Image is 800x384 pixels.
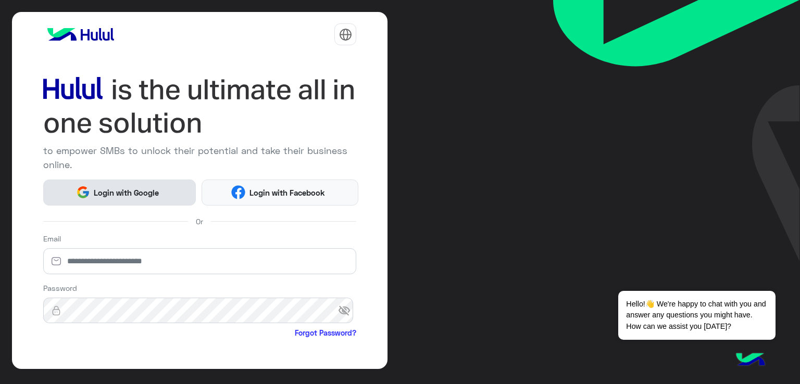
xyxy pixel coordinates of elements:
span: visibility_off [338,301,357,320]
img: Google [76,185,90,199]
img: hulul-logo.png [732,342,769,379]
img: email [43,256,69,266]
a: Forgot Password? [295,327,356,338]
img: hululLoginTitle_EN.svg [43,73,357,140]
label: Email [43,233,61,244]
img: lock [43,305,69,316]
button: Login with Google [43,180,196,206]
img: tab [339,28,352,41]
span: Login with Facebook [245,187,329,199]
label: Password [43,283,77,293]
button: Login with Facebook [202,180,358,206]
p: to empower SMBs to unlock their potential and take their business online. [43,144,357,172]
iframe: reCAPTCHA [43,340,202,381]
img: Facebook [231,185,245,199]
span: Login with Google [90,187,163,199]
span: Or [196,216,203,227]
img: logo [43,24,118,45]
span: Hello!👋 We're happy to chat with you and answer any questions you might have. How can we assist y... [618,291,775,340]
